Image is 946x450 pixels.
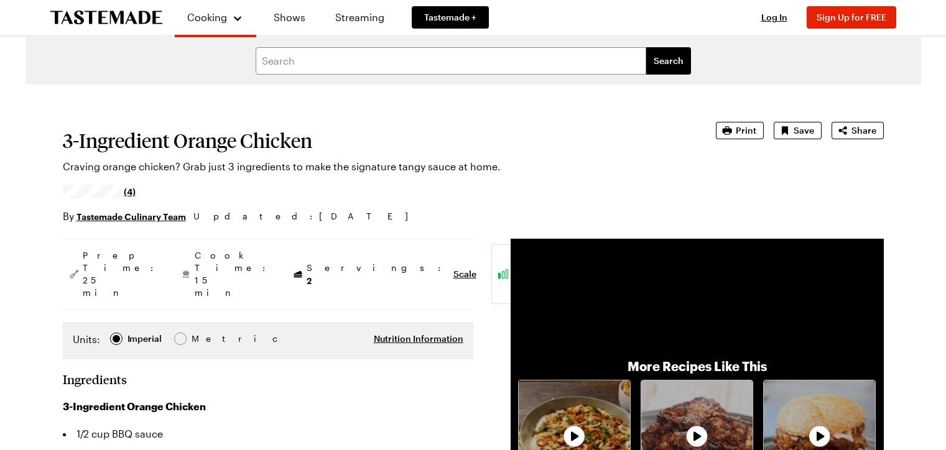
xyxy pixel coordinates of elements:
[654,55,684,67] span: Search
[453,268,476,280] button: Scale
[716,122,764,139] button: Print
[774,122,822,139] button: Save recipe
[807,6,896,29] button: Sign Up for FREE
[192,332,219,346] span: Metric
[77,209,186,223] a: Tastemade Culinary Team
[307,262,447,287] span: Servings:
[412,6,489,29] a: Tastemade +
[83,249,160,299] span: Prep Time: 25 min
[794,124,814,137] span: Save
[817,12,886,22] span: Sign Up for FREE
[63,129,681,152] h1: 3-Ingredient Orange Chicken
[63,372,127,387] h2: Ingredients
[128,332,162,346] div: Imperial
[761,12,787,22] span: Log In
[193,209,420,223] span: Updated : [DATE]
[63,159,681,174] p: Craving orange chicken? Grab just 3 ingredients to make the signature tangy sauce at home.
[646,47,691,75] button: filters
[73,332,100,347] label: Units:
[63,399,473,414] h3: 3-Ingredient Orange Chicken
[187,5,244,30] button: Cooking
[128,332,163,346] span: Imperial
[307,274,312,286] span: 2
[374,333,463,345] button: Nutrition Information
[749,11,799,24] button: Log In
[63,424,473,444] li: 1/2 cup BBQ sauce
[628,357,767,375] p: More Recipes Like This
[424,11,476,24] span: Tastemade +
[187,11,227,23] span: Cooking
[192,332,218,346] div: Metric
[736,124,756,137] span: Print
[63,186,136,196] a: 2/5 stars from 4 reviews
[63,209,186,224] p: By
[50,11,162,25] a: To Tastemade Home Page
[73,332,218,349] div: Imperial Metric
[195,249,272,299] span: Cook Time: 15 min
[851,124,876,137] span: Share
[832,122,884,139] button: Share
[124,185,136,198] span: (4)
